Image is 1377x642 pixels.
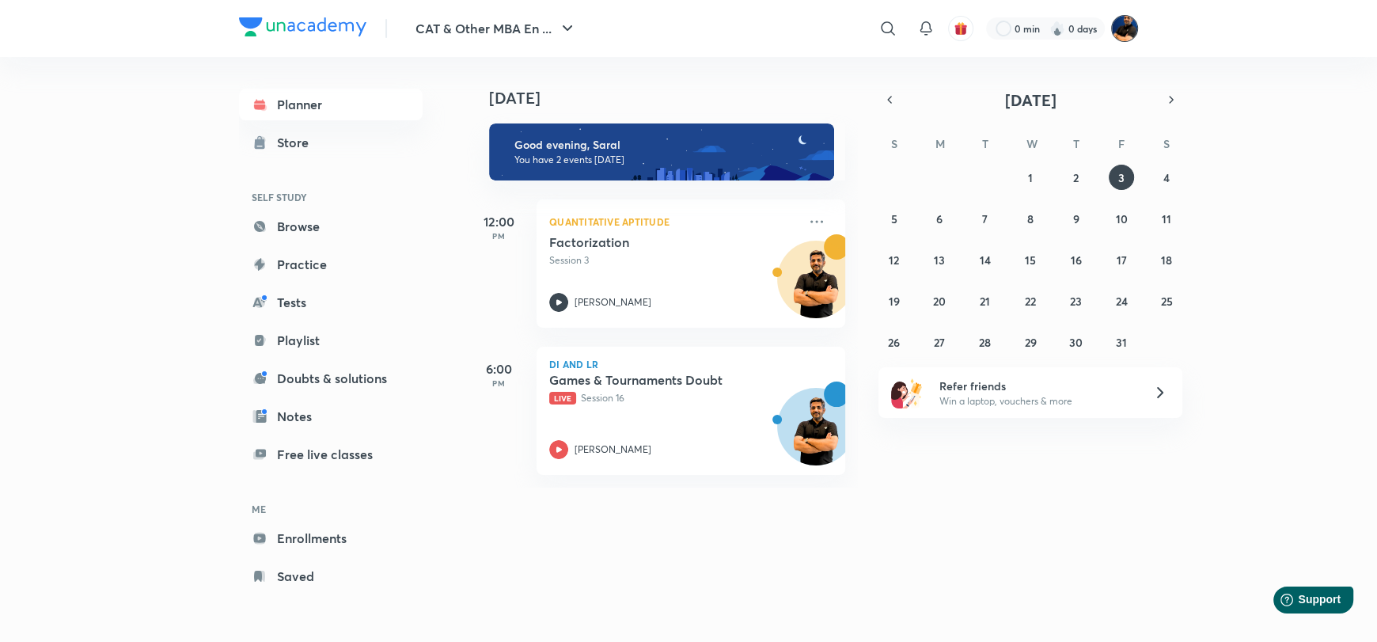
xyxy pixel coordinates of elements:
button: October 29, 2025 [1018,329,1043,355]
button: October 3, 2025 [1109,165,1134,190]
abbr: October 2, 2025 [1073,170,1079,185]
span: [DATE] [1005,89,1056,111]
abbr: Monday [935,136,945,151]
abbr: Wednesday [1026,136,1037,151]
button: October 19, 2025 [882,288,907,313]
abbr: October 26, 2025 [888,335,900,350]
button: October 17, 2025 [1109,247,1134,272]
abbr: October 20, 2025 [933,294,946,309]
button: October 12, 2025 [882,247,907,272]
a: Notes [239,401,423,432]
button: October 10, 2025 [1109,206,1134,231]
img: Saral Nashier [1111,15,1138,42]
abbr: Thursday [1072,136,1079,151]
a: Saved [239,560,423,592]
abbr: October 22, 2025 [1025,294,1036,309]
a: Tests [239,287,423,318]
img: streak [1049,21,1065,36]
p: You have 2 events [DATE] [514,154,820,166]
abbr: October 8, 2025 [1027,211,1034,226]
abbr: October 28, 2025 [979,335,991,350]
div: Store [277,133,318,152]
h6: SELF STUDY [239,184,423,211]
button: October 18, 2025 [1154,247,1179,272]
abbr: Tuesday [982,136,988,151]
abbr: October 9, 2025 [1072,211,1079,226]
abbr: October 5, 2025 [891,211,897,226]
abbr: Friday [1118,136,1125,151]
button: October 22, 2025 [1018,288,1043,313]
abbr: Sunday [891,136,897,151]
button: October 31, 2025 [1109,329,1134,355]
a: Company Logo [239,17,366,40]
button: October 15, 2025 [1018,247,1043,272]
abbr: October 21, 2025 [980,294,990,309]
img: evening [489,123,834,180]
img: avatar [954,21,968,36]
a: Free live classes [239,439,423,470]
button: October 27, 2025 [927,329,952,355]
abbr: October 31, 2025 [1116,335,1127,350]
abbr: October 12, 2025 [889,253,899,268]
abbr: October 15, 2025 [1025,253,1036,268]
button: October 23, 2025 [1063,288,1088,313]
a: Doubts & solutions [239,363,423,394]
p: PM [467,231,530,241]
a: Practice [239,249,423,280]
abbr: October 30, 2025 [1069,335,1083,350]
button: October 9, 2025 [1063,206,1088,231]
abbr: October 14, 2025 [980,253,991,268]
h5: Factorization [549,234,746,250]
abbr: October 27, 2025 [934,335,945,350]
p: DI and LR [549,359,833,369]
button: October 30, 2025 [1063,329,1088,355]
a: Enrollments [239,522,423,554]
abbr: October 1, 2025 [1028,170,1033,185]
abbr: October 6, 2025 [936,211,943,226]
button: October 20, 2025 [927,288,952,313]
button: October 11, 2025 [1154,206,1179,231]
abbr: October 10, 2025 [1115,211,1127,226]
h6: Refer friends [939,378,1134,394]
abbr: October 4, 2025 [1163,170,1170,185]
img: Avatar [778,249,854,325]
span: Live [549,392,576,405]
abbr: October 19, 2025 [889,294,900,309]
button: October 26, 2025 [882,329,907,355]
button: CAT & Other MBA En ... [406,13,586,44]
img: referral [891,377,923,408]
button: October 4, 2025 [1154,165,1179,190]
abbr: Saturday [1163,136,1170,151]
abbr: October 3, 2025 [1118,170,1125,185]
button: October 2, 2025 [1063,165,1088,190]
h4: [DATE] [489,89,861,108]
p: Session 16 [549,391,798,405]
button: October 5, 2025 [882,206,907,231]
p: Win a laptop, vouchers & more [939,394,1134,408]
button: October 13, 2025 [927,247,952,272]
button: October 7, 2025 [973,206,998,231]
h5: 6:00 [467,359,530,378]
abbr: October 11, 2025 [1162,211,1171,226]
p: [PERSON_NAME] [575,443,651,457]
h6: Good evening, Saral [514,138,820,152]
abbr: October 29, 2025 [1024,335,1036,350]
a: Store [239,127,423,158]
abbr: October 18, 2025 [1161,253,1172,268]
h6: ME [239,496,423,522]
h5: Games & Tournaments Doubt [549,372,746,388]
abbr: October 13, 2025 [934,253,945,268]
button: avatar [948,16,973,41]
p: PM [467,378,530,388]
abbr: October 24, 2025 [1115,294,1127,309]
button: October 6, 2025 [927,206,952,231]
abbr: October 16, 2025 [1070,253,1081,268]
img: Avatar [778,397,854,473]
p: Session 3 [549,253,798,268]
h5: 12:00 [467,212,530,231]
iframe: Help widget launcher [1236,580,1360,625]
button: October 1, 2025 [1018,165,1043,190]
abbr: October 17, 2025 [1116,253,1126,268]
abbr: October 23, 2025 [1070,294,1082,309]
